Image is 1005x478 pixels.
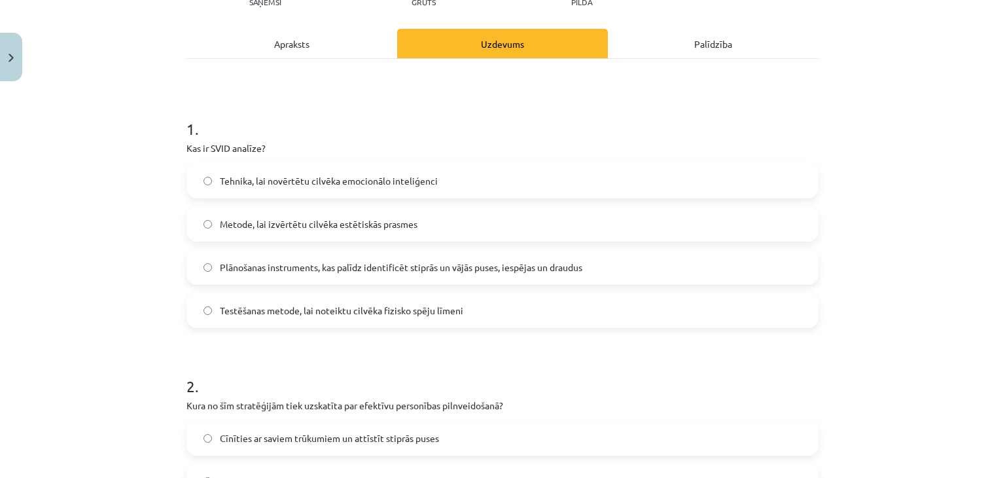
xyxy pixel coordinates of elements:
h1: 2 . [186,354,819,395]
div: Apraksts [186,29,397,58]
input: Plānošanas instruments, kas palīdz identificēt stiprās un vājās puses, iespējas un draudus [203,263,212,272]
div: Uzdevums [397,29,608,58]
input: Metode, lai izvērtētu cilvēka estētiskās prasmes [203,220,212,229]
p: Kas ir SVID analīze? [186,141,819,155]
span: Metode, lai izvērtētu cilvēka estētiskās prasmes [220,217,417,231]
input: Testēšanas metode, lai noteiktu cilvēka fizisko spēju līmeni [203,306,212,315]
span: Tehnika, lai novērtētu cilvēka emocionālo inteliģenci [220,174,438,188]
img: icon-close-lesson-0947bae3869378f0d4975bcd49f059093ad1ed9edebbc8119c70593378902aed.svg [9,54,14,62]
span: Plānošanas instruments, kas palīdz identificēt stiprās un vājās puses, iespējas un draudus [220,261,582,274]
span: Testēšanas metode, lai noteiktu cilvēka fizisko spēju līmeni [220,304,463,318]
input: Tehnika, lai novērtētu cilvēka emocionālo inteliģenci [203,177,212,185]
input: Cīnīties ar saviem trūkumiem un attīstīt stiprās puses [203,434,212,443]
div: Palīdzība [608,29,819,58]
span: Cīnīties ar saviem trūkumiem un attīstīt stiprās puses [220,432,439,445]
p: Kura no šīm stratēģijām tiek uzskatīta par efektīvu personības pilnveidošanā? [186,399,819,413]
h1: 1 . [186,97,819,138]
